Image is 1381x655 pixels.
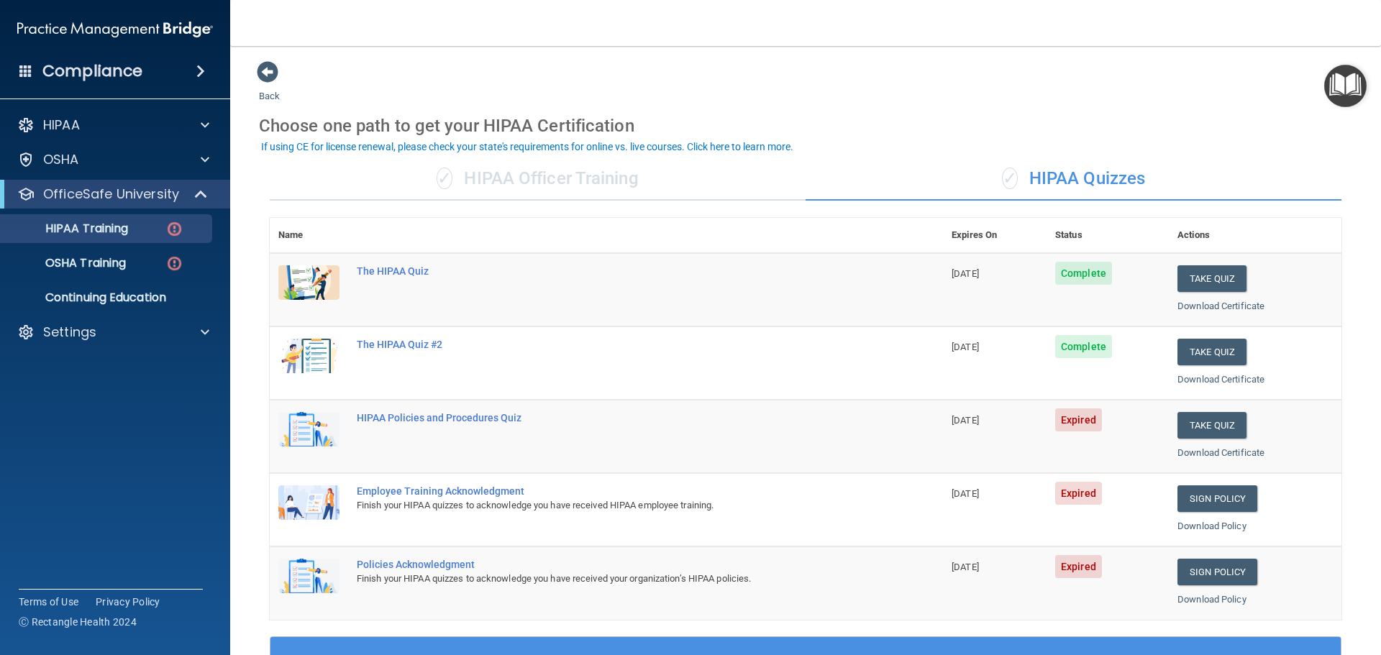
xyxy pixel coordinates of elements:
div: The HIPAA Quiz #2 [357,339,871,350]
span: [DATE] [952,488,979,499]
span: ✓ [1002,168,1018,189]
p: Continuing Education [9,290,206,305]
a: Terms of Use [19,595,78,609]
span: ✓ [437,168,452,189]
span: Complete [1055,262,1112,285]
th: Name [270,218,348,253]
p: OSHA Training [9,256,126,270]
a: Settings [17,324,209,341]
a: Download Certificate [1177,301,1264,311]
span: [DATE] [952,415,979,426]
a: OfficeSafe University [17,185,209,203]
span: Expired [1055,555,1102,578]
button: Take Quiz [1177,339,1246,365]
span: Expired [1055,408,1102,431]
img: danger-circle.6113f641.png [165,220,183,238]
a: Download Certificate [1177,447,1264,458]
div: The HIPAA Quiz [357,265,871,277]
div: Policies Acknowledgment [357,559,871,570]
img: PMB logo [17,15,213,44]
span: Complete [1055,335,1112,358]
div: Finish your HIPAA quizzes to acknowledge you have received your organization’s HIPAA policies. [357,570,871,587]
a: Download Policy [1177,521,1246,531]
p: OfficeSafe University [43,185,179,203]
div: Employee Training Acknowledgment [357,485,871,497]
a: Sign Policy [1177,559,1257,585]
th: Status [1047,218,1169,253]
p: HIPAA Training [9,221,128,236]
span: [DATE] [952,268,979,279]
span: [DATE] [952,342,979,352]
img: danger-circle.6113f641.png [165,255,183,272]
button: Open Resource Center [1324,65,1367,107]
div: HIPAA Officer Training [270,157,806,201]
a: Back [259,73,280,101]
a: Download Policy [1177,594,1246,605]
th: Expires On [943,218,1047,253]
button: If using CE for license renewal, please check your state's requirements for online vs. live cours... [259,139,796,154]
div: HIPAA Quizzes [806,157,1341,201]
h4: Compliance [42,61,142,81]
button: Take Quiz [1177,412,1246,439]
th: Actions [1169,218,1341,253]
a: Sign Policy [1177,485,1257,512]
span: Expired [1055,482,1102,505]
button: Take Quiz [1177,265,1246,292]
p: HIPAA [43,116,80,134]
span: Ⓒ Rectangle Health 2024 [19,615,137,629]
div: Finish your HIPAA quizzes to acknowledge you have received HIPAA employee training. [357,497,871,514]
p: OSHA [43,151,79,168]
a: OSHA [17,151,209,168]
div: If using CE for license renewal, please check your state's requirements for online vs. live cours... [261,142,793,152]
div: HIPAA Policies and Procedures Quiz [357,412,871,423]
a: HIPAA [17,116,209,134]
a: Privacy Policy [96,595,160,609]
a: Download Certificate [1177,374,1264,385]
div: Choose one path to get your HIPAA Certification [259,105,1352,147]
span: [DATE] [952,562,979,572]
p: Settings [43,324,96,341]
